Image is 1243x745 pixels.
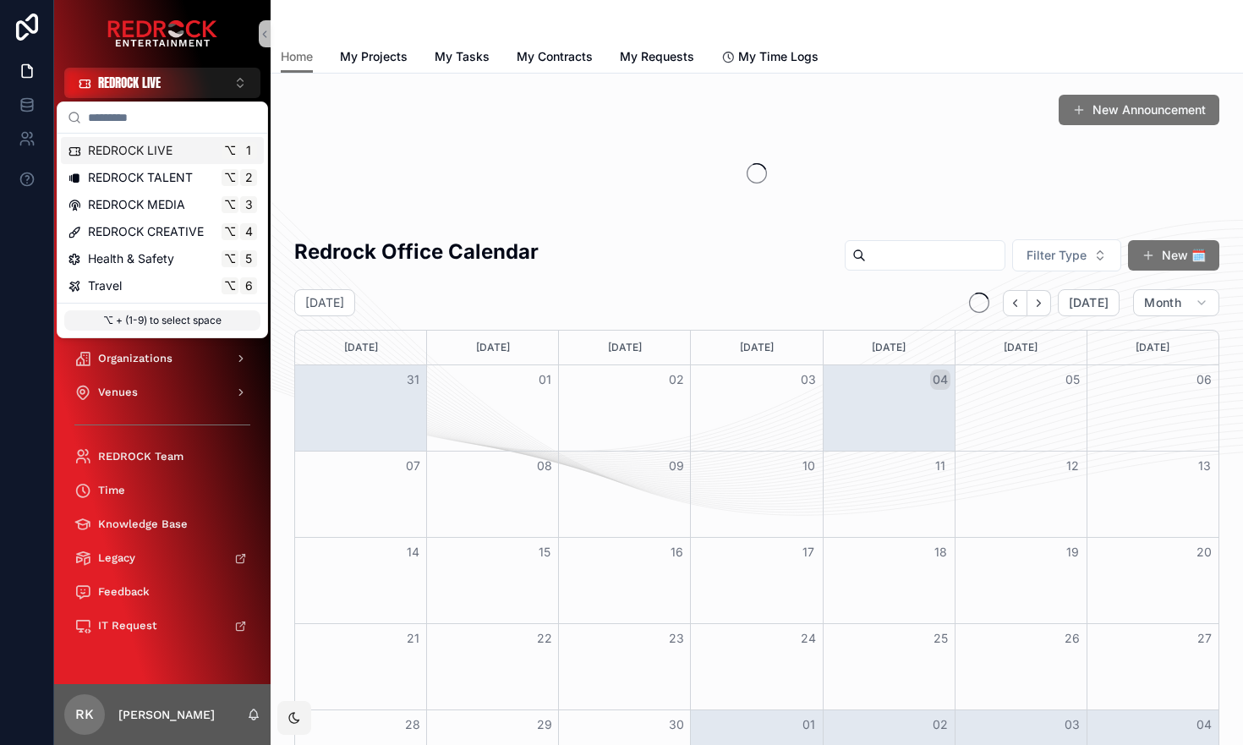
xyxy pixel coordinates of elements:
[294,238,539,266] h2: Redrock Office Calendar
[98,386,138,399] span: Venues
[1062,715,1082,735] button: 03
[1194,456,1214,476] button: 13
[517,41,593,75] a: My Contracts
[798,370,819,390] button: 03
[402,542,423,562] button: 14
[1059,95,1219,125] button: New Announcement
[223,225,237,238] span: ⌥
[64,68,260,98] button: Select Button
[402,715,423,735] button: 28
[223,252,237,266] span: ⌥
[98,551,135,565] span: Legacy
[517,48,593,65] span: My Contracts
[98,518,188,531] span: Knowledge Base
[930,628,950,649] button: 25
[223,171,237,184] span: ⌥
[223,198,237,211] span: ⌥
[1133,289,1219,316] button: Month
[798,542,819,562] button: 17
[242,252,255,266] span: 5
[1194,370,1214,390] button: 06
[242,279,255,293] span: 6
[930,715,950,735] button: 02
[402,628,423,649] button: 21
[88,142,172,159] span: REDROCK LIVE
[1062,628,1082,649] button: 26
[1090,331,1216,364] div: [DATE]
[693,331,819,364] div: [DATE]
[1058,289,1120,316] button: [DATE]
[798,628,819,649] button: 24
[64,343,260,374] a: Organizations
[1194,628,1214,649] button: 27
[534,715,555,735] button: 29
[75,704,94,725] span: RK
[435,41,490,75] a: My Tasks
[534,542,555,562] button: 15
[534,370,555,390] button: 01
[1069,295,1109,310] span: [DATE]
[402,370,423,390] button: 31
[721,41,819,75] a: My Time Logs
[98,619,157,633] span: IT Request
[88,223,204,240] span: REDROCK CREATIVE
[242,144,255,157] span: 1
[930,456,950,476] button: 11
[242,225,255,238] span: 4
[1194,542,1214,562] button: 20
[281,41,313,74] a: Home
[340,48,408,65] span: My Projects
[930,370,950,390] button: 04
[64,509,260,540] a: Knowledge Base
[88,250,174,267] span: Health & Safety
[402,456,423,476] button: 07
[666,628,687,649] button: 23
[98,450,183,463] span: REDROCK Team
[1194,715,1214,735] button: 04
[64,611,260,641] a: IT Request
[738,48,819,65] span: My Time Logs
[98,585,150,599] span: Feedback
[64,310,260,331] p: ⌥ + (1-9) to select space
[666,370,687,390] button: 02
[340,41,408,75] a: My Projects
[1027,247,1087,264] span: Filter Type
[64,543,260,573] a: Legacy
[534,456,555,476] button: 08
[666,456,687,476] button: 09
[1062,542,1082,562] button: 19
[98,352,172,365] span: Organizations
[1012,239,1121,271] button: Select Button
[242,198,255,211] span: 3
[64,377,260,408] a: Venues
[88,196,185,213] span: REDROCK MEDIA
[666,542,687,562] button: 16
[561,331,687,364] div: [DATE]
[118,706,215,723] p: [PERSON_NAME]
[798,456,819,476] button: 10
[666,715,687,735] button: 30
[826,331,952,364] div: [DATE]
[798,715,819,735] button: 01
[54,98,271,663] div: scrollable content
[1144,295,1181,310] span: Month
[298,331,424,364] div: [DATE]
[281,48,313,65] span: Home
[57,134,267,303] div: Suggestions
[435,48,490,65] span: My Tasks
[88,169,193,186] span: REDROCK TALENT
[98,484,125,497] span: Time
[1027,290,1051,316] button: Next
[1062,370,1082,390] button: 05
[98,74,161,91] span: REDROCK LIVE
[1128,240,1219,271] button: New 🗓️
[930,542,950,562] button: 18
[223,144,237,157] span: ⌥
[958,331,1084,364] div: [DATE]
[620,48,694,65] span: My Requests
[430,331,556,364] div: [DATE]
[305,294,344,311] h2: [DATE]
[64,577,260,607] a: Feedback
